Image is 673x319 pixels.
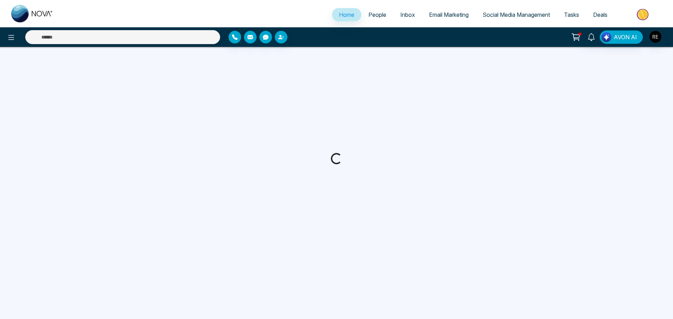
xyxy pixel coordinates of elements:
span: Home [339,11,354,18]
span: Social Media Management [483,11,550,18]
a: People [361,8,393,21]
a: Deals [586,8,614,21]
span: Email Marketing [429,11,469,18]
a: Home [332,8,361,21]
img: User Avatar [650,31,661,43]
img: Market-place.gif [618,7,669,22]
a: Inbox [393,8,422,21]
img: Lead Flow [601,32,611,42]
span: Tasks [564,11,579,18]
span: People [368,11,386,18]
span: Inbox [400,11,415,18]
img: Nova CRM Logo [11,5,53,22]
a: Social Media Management [476,8,557,21]
span: Deals [593,11,607,18]
span: AVON AI [614,33,637,41]
a: Tasks [557,8,586,21]
button: AVON AI [600,30,643,44]
a: Email Marketing [422,8,476,21]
